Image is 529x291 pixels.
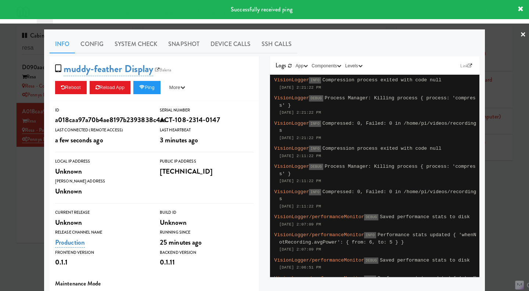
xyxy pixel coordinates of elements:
[294,62,310,70] button: App
[163,81,191,94] button: More
[55,165,149,178] div: Unknown
[279,95,476,108] span: Process Manager: Killing process { process: 'compress' }
[274,189,309,195] span: VisionLogger
[380,214,470,220] span: Saved performance stats to disk
[55,135,103,145] span: a few seconds ago
[364,232,376,238] span: INFO
[274,77,309,83] span: VisionLogger
[279,232,476,245] span: Performance stats updated { 'whenNotRecording.avgPower': { from: 6, to: 5 } }
[364,276,376,282] span: INFO
[276,61,286,70] span: Logs
[205,35,256,53] a: Device Calls
[160,135,198,145] span: 3 minutes ago
[309,121,321,127] span: INFO
[55,237,85,248] a: Production
[55,178,149,185] div: [PERSON_NAME] Address
[55,216,149,229] div: Unknown
[160,114,253,126] div: ACT-108-2314-0147
[55,114,149,126] div: a018caa97a70b4ae8197b2393838c4aa
[309,146,321,152] span: INFO
[274,232,364,238] span: VisionLogger/performanceMonitor
[279,265,321,270] span: [DATE] 2:06:51 PM
[75,35,109,53] a: Config
[153,66,173,74] a: Balena
[274,146,309,151] span: VisionLogger
[160,237,202,247] span: 25 minutes ago
[90,81,130,94] button: Reload App
[279,85,321,90] span: [DATE] 2:21:22 PM
[380,258,470,263] span: Saved performance stats to disk
[50,35,75,53] a: Info
[279,136,321,140] span: [DATE] 2:21:22 PM
[310,62,343,70] button: Components
[309,164,323,170] span: DEBUG
[55,81,87,94] button: Reboot
[55,107,149,114] div: ID
[55,279,101,288] span: Maintenance Mode
[55,209,149,216] div: Current Release
[279,189,476,202] span: Compressed: 0, Failed: 0 in /home/pi/videos/recordings
[274,258,364,263] span: VisionLogger/performanceMonitor
[133,81,161,94] button: Ping
[55,256,149,269] div: 0.1.1
[160,229,253,236] div: Running Since
[274,95,309,101] span: VisionLogger
[274,276,364,281] span: VisionLogger/performanceMonitor
[160,127,253,134] div: Last Heartbeat
[55,229,149,236] div: Release Channel Name
[274,214,364,220] span: VisionLogger/performanceMonitor
[55,249,149,256] div: Frontend Version
[323,146,442,151] span: Compression process exited with code null
[160,256,253,269] div: 0.1.11
[256,35,297,53] a: SSH Calls
[160,165,253,178] div: [TECHNICAL_ID]
[279,222,321,227] span: [DATE] 2:07:09 PM
[279,179,321,183] span: [DATE] 2:11:22 PM
[55,185,149,198] div: Unknown
[279,121,476,134] span: Compressed: 0, Failed: 0 in /home/pi/videos/recordings
[279,164,476,177] span: Process Manager: Killing process { process: 'compress' }
[160,209,253,216] div: Build Id
[279,247,321,252] span: [DATE] 2:07:09 PM
[160,107,253,114] div: Serial Number
[364,214,378,220] span: DEBUG
[55,158,149,165] div: Local IP Address
[231,5,292,14] span: Successfully received ping
[55,127,149,134] div: Last Connected (Remote Access)
[309,189,321,195] span: INFO
[458,62,474,70] a: Link
[109,35,163,53] a: System Check
[279,154,321,158] span: [DATE] 2:11:22 PM
[343,62,364,70] button: Levels
[309,77,321,84] span: INFO
[364,258,378,264] span: DEBUG
[163,35,205,53] a: Snapshot
[279,110,321,115] span: [DATE] 2:21:22 PM
[274,164,309,169] span: VisionLogger
[274,121,309,126] span: VisionLogger
[279,204,321,209] span: [DATE] 2:11:22 PM
[309,95,323,102] span: DEBUG
[160,158,253,165] div: Public IP Address
[160,216,253,229] div: Unknown
[520,24,526,46] a: ×
[160,249,253,256] div: Backend Version
[64,62,153,76] a: muddy-feather Display
[323,77,442,83] span: Compression process exited with code null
